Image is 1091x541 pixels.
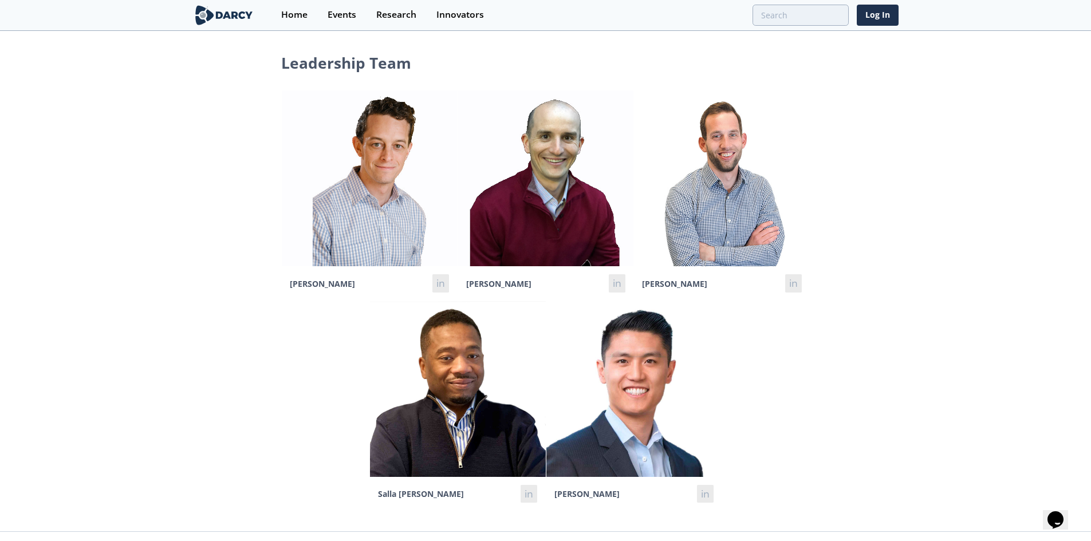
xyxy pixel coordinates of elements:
div: Home [281,10,308,19]
input: Advanced Search [753,5,849,26]
a: fusion-linkedin [785,274,802,293]
span: [PERSON_NAME] [642,278,707,289]
span: Salla [PERSON_NAME] [378,488,464,499]
img: logo-wide.svg [193,5,255,25]
span: [PERSON_NAME] [466,278,531,289]
div: Research [376,10,416,19]
a: fusion-linkedin [697,485,714,503]
div: Innovators [436,10,484,19]
a: fusion-linkedin [609,274,625,293]
div: Events [328,10,356,19]
a: Log In [857,5,899,26]
img: Salla Diop [370,301,546,477]
a: fusion-linkedin [521,485,537,503]
img: Phil Kantor [458,90,634,266]
span: [PERSON_NAME] [554,488,620,499]
img: Sam Long [282,90,458,266]
a: fusion-linkedin [432,274,449,293]
img: Ron Sasaki [546,301,722,477]
img: Lennart Huijbers [634,90,810,266]
span: [PERSON_NAME] [290,278,355,289]
h1: Leadership Team [281,52,810,74]
iframe: chat widget [1043,495,1080,530]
